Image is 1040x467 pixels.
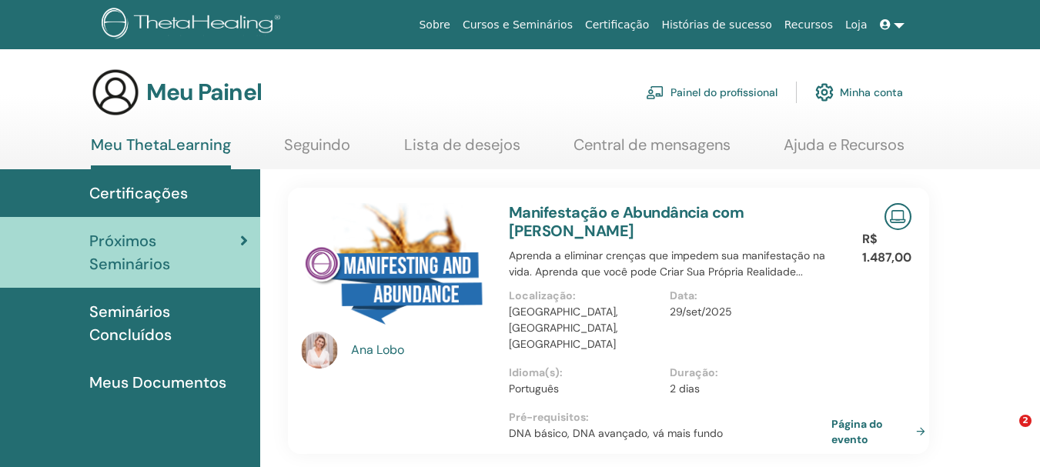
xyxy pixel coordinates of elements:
a: Ana Lobo [351,341,493,359]
font: Localização [509,289,573,302]
font: Lista de desejos [404,135,520,155]
font: 2 dias [670,382,700,395]
a: Minha conta [815,75,903,109]
iframe: Chat ao vivo do Intercom [988,415,1025,452]
a: Recursos [778,11,839,39]
font: Duração [670,365,715,379]
font: Pré-requisitos [509,410,586,424]
font: Seminários Concluídos [89,302,172,345]
a: Seguindo [284,135,350,165]
img: Manifestação e Abundância [301,203,490,336]
font: Seguindo [284,135,350,155]
img: default.jpg [301,332,338,369]
font: Cursos e Seminários [463,18,573,31]
font: DNA básico, DNA avançado, vá mais fundo [509,426,723,440]
a: Manifestação e Abundância com [PERSON_NAME] [509,202,744,241]
font: Recursos [784,18,833,31]
font: Certificações [89,183,188,203]
font: Certificação [585,18,649,31]
font: 29/set/2025 [670,305,732,319]
font: Sobre [419,18,450,31]
font: : [586,410,589,424]
a: Painel do profissional [646,75,777,109]
a: Página do evento [831,416,931,446]
img: generic-user-icon.jpg [91,68,140,117]
img: Seminário Online ao Vivo [885,203,911,230]
font: : [694,289,697,302]
font: Painel do profissional [670,86,777,100]
font: Meu Painel [146,77,262,107]
font: : [573,289,576,302]
font: : [560,365,563,379]
font: Minha conta [840,86,903,100]
a: Sobre [413,11,456,39]
font: 2 [1022,415,1028,425]
font: Ana [351,342,373,358]
img: cog.svg [815,79,834,105]
font: R$ 1.487,00 [862,231,911,265]
a: Certificação [579,11,655,39]
font: [GEOGRAPHIC_DATA], [GEOGRAPHIC_DATA], [GEOGRAPHIC_DATA] [509,305,618,351]
font: Meu ThetaLearning [91,135,231,155]
font: Próximos Seminários [89,231,170,274]
a: Histórias de sucesso [655,11,777,39]
img: logo.png [102,8,286,42]
font: Lobo [376,342,404,358]
a: Central de mensagens [574,135,731,165]
font: Histórias de sucesso [661,18,771,31]
font: Português [509,382,559,395]
font: Ajuda e Recursos [784,135,905,155]
font: : [715,365,718,379]
font: Idioma(s) [509,365,560,379]
a: Meu ThetaLearning [91,135,231,169]
font: Meus Documentos [89,372,226,392]
font: Aprenda a eliminar crenças que impedem sua manifestação na vida. Aprenda que você pode Criar Sua ... [509,249,825,279]
font: Página do evento [831,418,883,446]
font: Loja [845,18,868,31]
font: Data [670,289,694,302]
a: Ajuda e Recursos [784,135,905,165]
a: Loja [839,11,874,39]
a: Lista de desejos [404,135,520,165]
font: Central de mensagens [574,135,731,155]
img: chalkboard-teacher.svg [646,85,664,99]
a: Cursos e Seminários [456,11,579,39]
